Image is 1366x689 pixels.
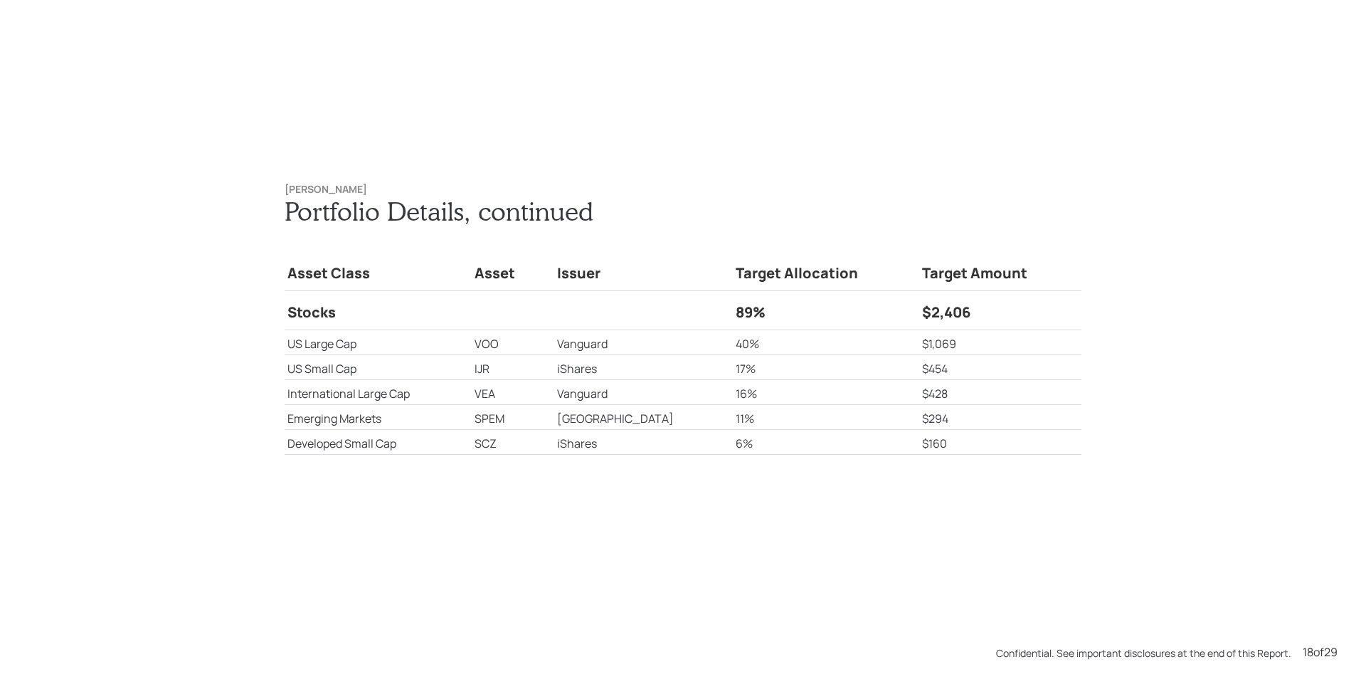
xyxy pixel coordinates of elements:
td: 40% [733,330,920,355]
h4: Target Amount [922,262,1079,285]
div: Confidential. See important disclosures at the end of this Report. [996,646,1291,661]
h4: Issuer [557,262,730,285]
td: VOO [472,330,555,355]
td: [GEOGRAPHIC_DATA] [554,405,733,430]
td: $428 [919,380,1081,405]
td: 6% [733,430,920,455]
td: iShares [554,430,733,455]
td: VEA [472,380,555,405]
h1: Portfolio Details , continued [285,196,1081,226]
h4: Asset [475,262,552,285]
td: $294 [919,405,1081,430]
td: Developed Small Cap [285,430,472,455]
td: 16% [733,380,920,405]
td: SCZ [472,430,555,455]
td: 11% [733,405,920,430]
h4: Stocks [287,301,469,324]
h4: $2,406 [922,301,1079,324]
td: Vanguard [554,380,733,405]
h4: Target Allocation [736,262,917,285]
td: US Small Cap [285,355,472,380]
td: IJR [472,355,555,380]
td: Vanguard [554,330,733,355]
h6: [PERSON_NAME] [285,184,1081,196]
td: $454 [919,355,1081,380]
td: International Large Cap [285,380,472,405]
div: 18 of 29 [1303,643,1338,661]
h4: Asset Class [287,262,469,285]
td: $160 [919,430,1081,455]
td: SPEM [472,405,555,430]
td: iShares [554,355,733,380]
td: US Large Cap [285,330,472,355]
td: $1,069 [919,330,1081,355]
td: Emerging Markets [285,405,472,430]
td: 17% [733,355,920,380]
h4: 89% [736,301,917,324]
